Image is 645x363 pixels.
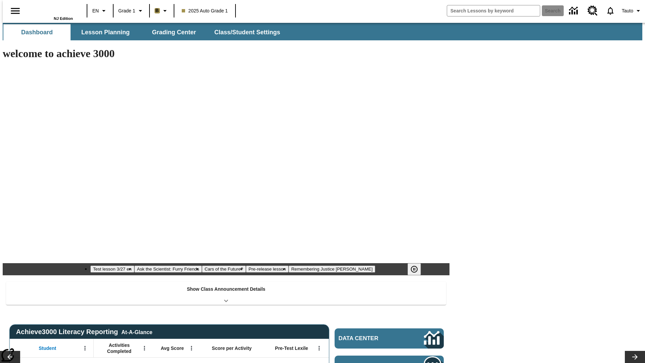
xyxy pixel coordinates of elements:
[89,5,111,17] button: Language: EN, Select a language
[152,5,172,17] button: Boost Class color is light brown. Change class color
[161,345,184,351] span: Avg Score
[275,345,308,351] span: Pre-Test Lexile
[289,266,375,273] button: Slide 5 Remembering Justice O'Connor
[584,2,602,20] a: Resource Center, Will open in new tab
[156,6,159,15] span: B
[407,263,428,275] div: Pause
[140,24,208,40] button: Grading Center
[565,2,584,20] a: Data Center
[139,343,149,353] button: Open Menu
[16,328,153,336] span: Achieve3000 Literacy Reporting
[3,24,71,40] button: Dashboard
[602,2,619,19] a: Notifications
[339,335,401,342] span: Data Center
[186,343,197,353] button: Open Menu
[3,23,642,40] div: SubNavbar
[118,7,135,14] span: Grade 1
[625,351,645,363] button: Lesson carousel, Next
[97,342,141,354] span: Activities Completed
[80,343,90,353] button: Open Menu
[202,266,246,273] button: Slide 3 Cars of the Future?
[314,343,324,353] button: Open Menu
[407,263,421,275] button: Pause
[92,7,99,14] span: EN
[209,24,286,40] button: Class/Student Settings
[246,266,289,273] button: Slide 4 Pre-release lesson
[3,47,449,60] h1: welcome to achieve 3000
[54,16,73,21] span: NJ Edition
[29,3,73,16] a: Home
[134,266,202,273] button: Slide 2 Ask the Scientist: Furry Friends
[90,266,134,273] button: Slide 1 Test lesson 3/27 en
[619,5,645,17] button: Profile/Settings
[39,345,56,351] span: Student
[212,345,252,351] span: Score per Activity
[6,282,446,305] div: Show Class Announcement Details
[72,24,139,40] button: Lesson Planning
[5,1,25,21] button: Open side menu
[447,5,540,16] input: search field
[622,7,633,14] span: Tauto
[187,286,265,293] p: Show Class Announcement Details
[29,2,73,21] div: Home
[335,328,444,349] a: Data Center
[121,328,152,335] div: At-A-Glance
[3,24,286,40] div: SubNavbar
[182,7,228,14] span: 2025 Auto Grade 1
[116,5,147,17] button: Grade: Grade 1, Select a grade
